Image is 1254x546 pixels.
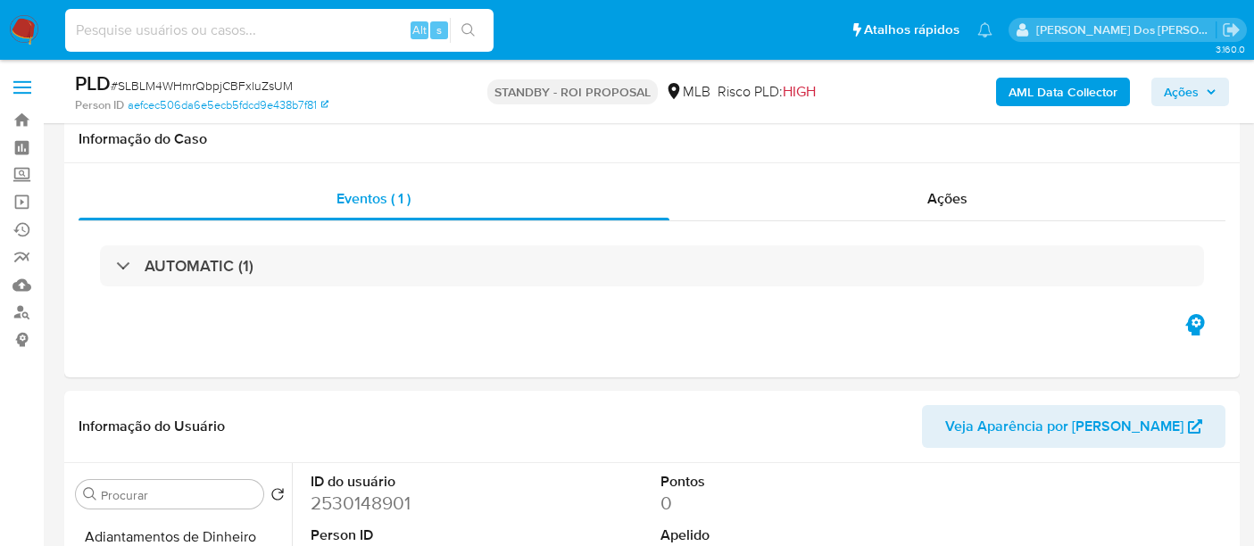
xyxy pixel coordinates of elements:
dd: 2530148901 [311,491,527,516]
span: Eventos ( 1 ) [336,188,411,209]
button: Procurar [83,487,97,501]
dt: Person ID [311,525,527,545]
span: s [436,21,442,38]
input: Procurar [101,487,256,503]
span: Alt [412,21,427,38]
dt: Pontos [660,472,876,492]
button: Veja Aparência por [PERSON_NAME] [922,405,1225,448]
b: AML Data Collector [1009,78,1117,106]
b: PLD [75,69,111,97]
span: Risco PLD: [718,82,816,102]
h1: Informação do Usuário [79,418,225,435]
dt: ID do usuário [311,472,527,492]
span: Veja Aparência por [PERSON_NAME] [945,405,1183,448]
div: MLB [665,82,710,102]
dt: Apelido [660,525,876,545]
p: STANDBY - ROI PROPOSAL [487,79,658,104]
button: Ações [1151,78,1229,106]
span: Ações [1164,78,1199,106]
a: aefcec506da6e5ecb5fdcd9e438b7f81 [128,97,328,113]
span: # SLBLM4WHmrQbpjCBFxluZsUM [111,77,293,95]
div: AUTOMATIC (1) [100,245,1204,286]
span: HIGH [783,81,816,102]
span: Ações [927,188,967,209]
a: Notificações [977,22,992,37]
button: Retornar ao pedido padrão [270,487,285,507]
h1: Informação do Caso [79,130,1225,148]
a: Sair [1222,21,1241,39]
button: AML Data Collector [996,78,1130,106]
p: renato.lopes@mercadopago.com.br [1036,21,1217,38]
span: Atalhos rápidos [864,21,959,39]
dd: 0 [660,491,876,516]
h3: AUTOMATIC (1) [145,256,253,276]
button: search-icon [450,18,486,43]
b: Person ID [75,97,124,113]
input: Pesquise usuários ou casos... [65,19,494,42]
